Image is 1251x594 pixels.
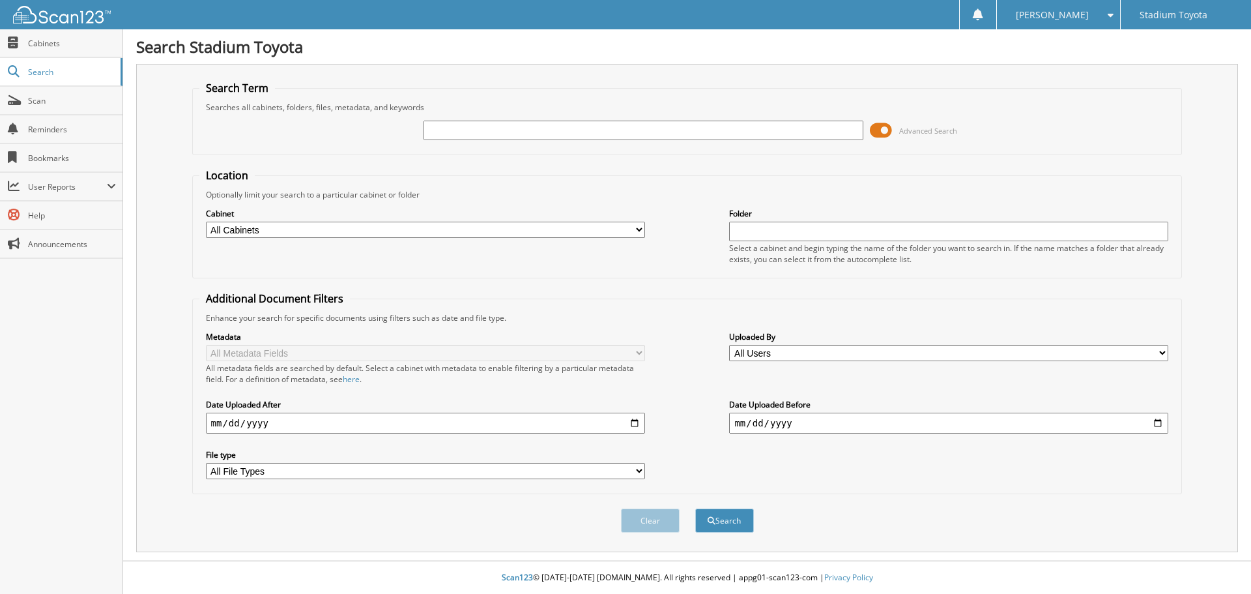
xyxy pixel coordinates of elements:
span: Scan123 [502,572,533,583]
legend: Search Term [199,81,275,95]
img: scan123-logo-white.svg [13,6,111,23]
span: User Reports [28,181,107,192]
button: Search [695,509,754,533]
span: Search [28,67,114,78]
a: here [343,374,360,385]
span: Scan [28,95,116,106]
div: Searches all cabinets, folders, files, metadata, and keywords [199,102,1175,113]
span: Stadium Toyota [1140,11,1207,19]
legend: Additional Document Filters [199,291,350,306]
label: Folder [729,208,1168,219]
label: Cabinet [206,208,645,219]
input: end [729,413,1168,434]
span: Cabinets [28,38,116,49]
span: Advanced Search [899,126,957,136]
span: Bookmarks [28,153,116,164]
h1: Search Stadium Toyota [136,36,1238,57]
label: Metadata [206,331,645,342]
div: © [DATE]-[DATE] [DOMAIN_NAME]. All rights reserved | appg01-scan123-com | [123,562,1251,594]
div: Select a cabinet and begin typing the name of the folder you want to search in. If the name match... [729,243,1168,265]
legend: Location [199,168,255,183]
label: File type [206,449,645,460]
a: Privacy Policy [824,572,873,583]
span: Reminders [28,124,116,135]
span: Announcements [28,239,116,250]
label: Date Uploaded Before [729,399,1168,410]
span: Help [28,210,116,221]
label: Date Uploaded After [206,399,645,410]
div: Enhance your search for specific documents using filters such as date and file type. [199,312,1175,323]
div: All metadata fields are searched by default. Select a cabinet with metadata to enable filtering b... [206,363,645,385]
iframe: Chat Widget [1186,531,1251,594]
button: Clear [621,509,680,533]
input: start [206,413,645,434]
label: Uploaded By [729,331,1168,342]
div: Optionally limit your search to a particular cabinet or folder [199,189,1175,200]
span: [PERSON_NAME] [1016,11,1089,19]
